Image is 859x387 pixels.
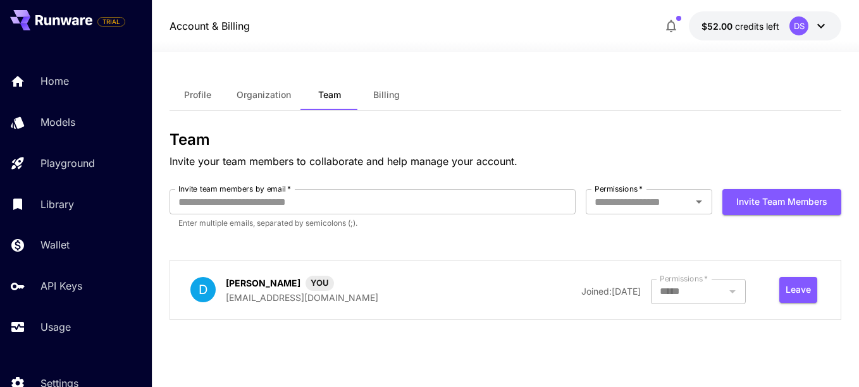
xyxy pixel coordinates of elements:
span: Organization [237,89,291,101]
div: $52.00 [701,20,779,33]
div: DS [789,16,808,35]
button: $52.00DS [689,11,841,40]
button: Invite team members [722,189,841,215]
label: Permissions [660,273,708,284]
span: $52.00 [701,21,735,32]
p: Usage [40,319,71,335]
span: TRIAL [98,17,125,27]
span: Profile [184,89,211,101]
label: Permissions [595,183,643,194]
p: Enter multiple emails, separated by semicolons (;). [178,217,567,230]
span: credits left [735,21,779,32]
p: Models [40,114,75,130]
p: [PERSON_NAME] [226,276,300,290]
button: Open [690,193,708,211]
a: Account & Billing [170,18,250,34]
span: Add your payment card to enable full platform functionality. [97,14,125,29]
nav: breadcrumb [170,18,250,34]
span: Billing [373,89,400,101]
p: [EMAIL_ADDRESS][DOMAIN_NAME] [226,291,378,304]
p: API Keys [40,278,82,293]
p: Playground [40,156,95,171]
label: Invite team members by email [178,183,291,194]
span: Team [318,89,341,101]
h3: Team [170,131,841,149]
p: Library [40,197,74,212]
span: YOU [306,277,334,290]
div: D [190,277,216,302]
p: Home [40,73,69,89]
p: Wallet [40,237,70,252]
span: Joined: [DATE] [581,286,641,297]
button: Leave [779,277,817,303]
p: Invite your team members to collaborate and help manage your account. [170,154,841,169]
